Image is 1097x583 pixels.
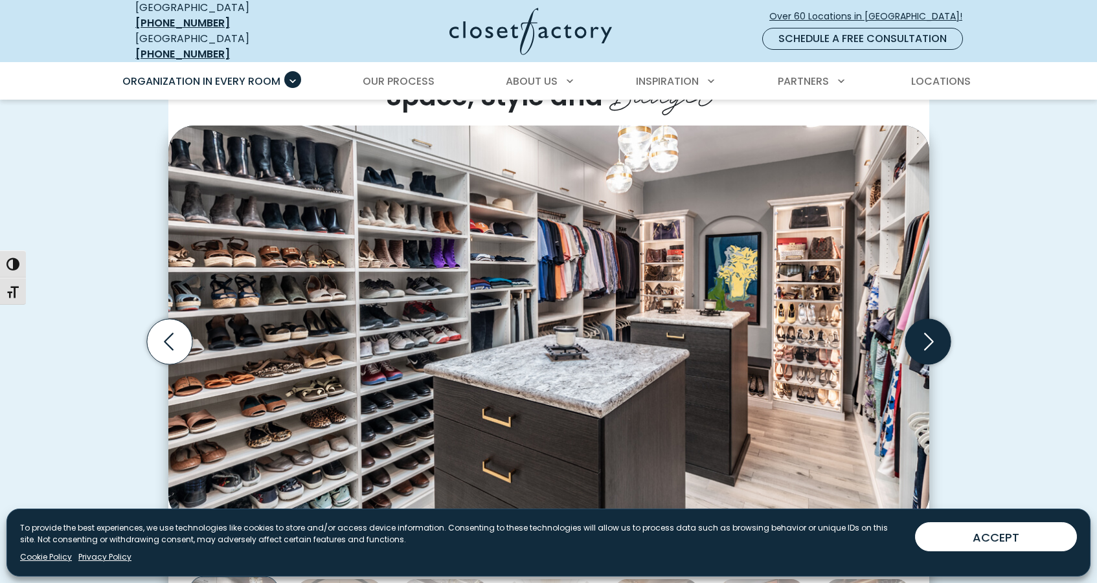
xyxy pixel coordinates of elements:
[78,551,131,563] a: Privacy Policy
[915,522,1077,551] button: ACCEPT
[135,31,323,62] div: [GEOGRAPHIC_DATA]
[636,74,699,89] span: Inspiration
[386,78,603,115] span: Space, Style and
[762,28,963,50] a: Schedule a Free Consultation
[769,10,973,23] span: Over 60 Locations in [GEOGRAPHIC_DATA]!
[135,47,230,61] a: [PHONE_NUMBER]
[449,8,612,55] img: Closet Factory Logo
[113,63,984,100] nav: Primary Menu
[769,5,973,28] a: Over 60 Locations in [GEOGRAPHIC_DATA]!
[20,551,72,563] a: Cookie Policy
[911,74,971,89] span: Locations
[142,314,198,369] button: Previous slide
[135,16,230,30] a: [PHONE_NUMBER]
[778,74,829,89] span: Partners
[363,74,435,89] span: Our Process
[900,314,956,369] button: Next slide
[506,74,558,89] span: About Us
[168,126,929,522] img: Modern custom closet with dual islands, extensive shoe storage, hanging sections for men’s and wo...
[122,74,280,89] span: Organization in Every Room
[20,522,905,545] p: To provide the best experiences, we use technologies like cookies to store and/or access device i...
